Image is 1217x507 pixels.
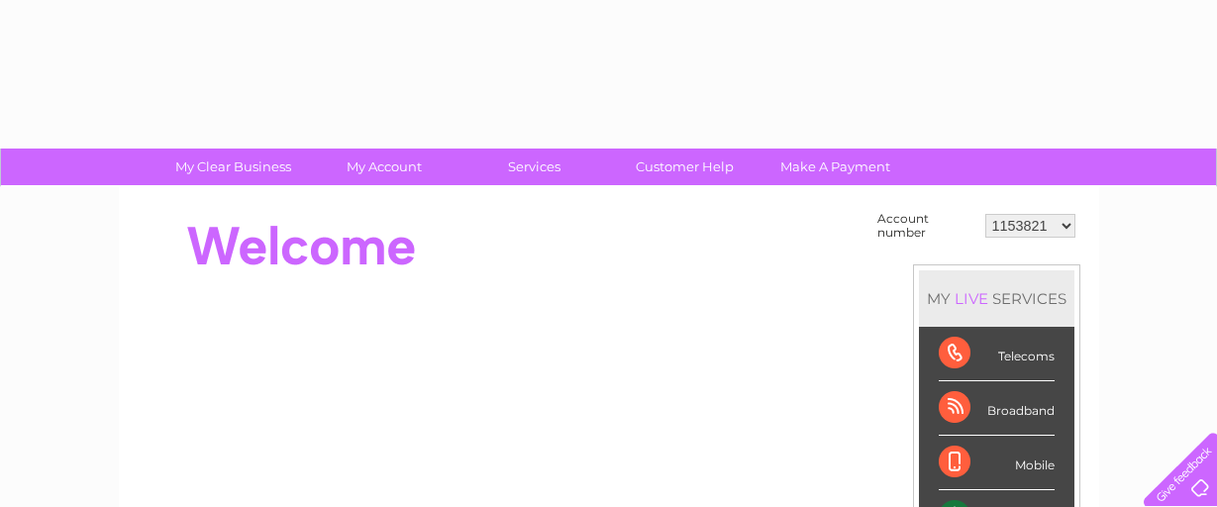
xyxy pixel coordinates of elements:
[939,327,1055,381] div: Telecoms
[754,149,917,185] a: Make A Payment
[939,436,1055,490] div: Mobile
[919,270,1074,327] div: MY SERVICES
[152,149,315,185] a: My Clear Business
[951,289,992,308] div: LIVE
[872,207,980,245] td: Account number
[302,149,465,185] a: My Account
[603,149,766,185] a: Customer Help
[939,381,1055,436] div: Broadband
[453,149,616,185] a: Services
